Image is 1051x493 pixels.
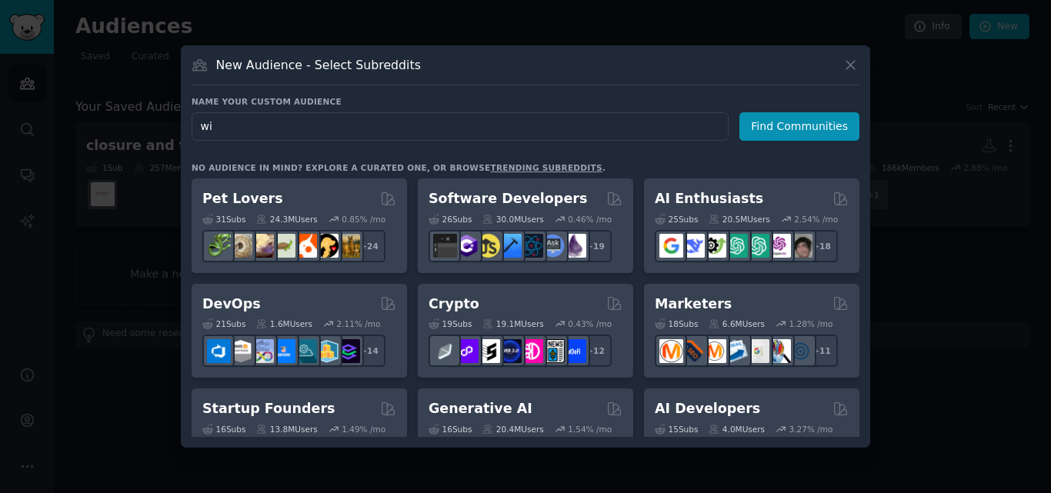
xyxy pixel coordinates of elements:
[681,339,705,363] img: bigseo
[568,424,612,435] div: 1.54 % /mo
[429,295,479,314] h2: Crypto
[739,112,859,141] button: Find Communities
[256,318,312,329] div: 1.6M Users
[541,234,565,258] img: AskComputerScience
[482,214,543,225] div: 30.0M Users
[789,424,833,435] div: 3.27 % /mo
[579,230,612,262] div: + 19
[207,339,231,363] img: azuredevops
[315,234,339,258] img: PetAdvice
[789,234,812,258] img: ArtificalIntelligence
[455,234,479,258] img: csharp
[655,318,698,329] div: 18 Sub s
[655,399,760,418] h2: AI Developers
[429,399,532,418] h2: Generative AI
[806,230,838,262] div: + 18
[659,339,683,363] img: content_marketing
[202,424,245,435] div: 16 Sub s
[681,234,705,258] img: DeepSeek
[250,339,274,363] img: Docker_DevOps
[433,339,457,363] img: ethfinance
[724,234,748,258] img: chatgpt_promptDesign
[433,234,457,258] img: software
[250,234,274,258] img: leopardgeckos
[702,339,726,363] img: AskMarketing
[498,339,522,363] img: web3
[272,234,295,258] img: turtle
[562,234,586,258] img: elixir
[229,339,252,363] img: AWS_Certified_Experts
[709,424,765,435] div: 4.0M Users
[207,234,231,258] img: herpetology
[337,318,381,329] div: 2.11 % /mo
[429,318,472,329] div: 19 Sub s
[767,339,791,363] img: MarketingResearch
[315,339,339,363] img: aws_cdk
[655,189,763,208] h2: AI Enthusiasts
[476,339,500,363] img: ethstaker
[541,339,565,363] img: CryptoNews
[202,295,261,314] h2: DevOps
[519,234,543,258] img: reactnative
[655,214,698,225] div: 25 Sub s
[498,234,522,258] img: iOSProgramming
[709,214,769,225] div: 20.5M Users
[202,318,245,329] div: 21 Sub s
[659,234,683,258] img: GoogleGeminiAI
[229,234,252,258] img: ballpython
[336,339,360,363] img: PlatformEngineers
[202,189,283,208] h2: Pet Lovers
[202,399,335,418] h2: Startup Founders
[216,57,421,73] h3: New Audience - Select Subreddits
[336,234,360,258] img: dogbreed
[293,339,317,363] img: platformengineering
[202,214,245,225] div: 31 Sub s
[568,318,612,329] div: 0.43 % /mo
[353,230,385,262] div: + 24
[429,214,472,225] div: 26 Sub s
[192,96,859,107] h3: Name your custom audience
[746,234,769,258] img: chatgpt_prompts_
[767,234,791,258] img: OpenAIDev
[490,163,602,172] a: trending subreddits
[709,318,765,329] div: 6.6M Users
[568,214,612,225] div: 0.46 % /mo
[482,424,543,435] div: 20.4M Users
[724,339,748,363] img: Emailmarketing
[429,424,472,435] div: 16 Sub s
[806,335,838,367] div: + 11
[702,234,726,258] img: AItoolsCatalog
[429,189,587,208] h2: Software Developers
[562,339,586,363] img: defi_
[476,234,500,258] img: learnjavascript
[353,335,385,367] div: + 14
[482,318,543,329] div: 19.1M Users
[192,162,606,173] div: No audience in mind? Explore a curated one, or browse .
[579,335,612,367] div: + 12
[256,214,317,225] div: 24.3M Users
[455,339,479,363] img: 0xPolygon
[655,424,698,435] div: 15 Sub s
[519,339,543,363] img: defiblockchain
[789,318,833,329] div: 1.28 % /mo
[746,339,769,363] img: googleads
[342,424,385,435] div: 1.49 % /mo
[794,214,838,225] div: 2.54 % /mo
[192,112,729,141] input: Pick a short name, like "Digital Marketers" or "Movie-Goers"
[256,424,317,435] div: 13.8M Users
[342,214,385,225] div: 0.85 % /mo
[789,339,812,363] img: OnlineMarketing
[655,295,732,314] h2: Marketers
[272,339,295,363] img: DevOpsLinks
[293,234,317,258] img: cockatiel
